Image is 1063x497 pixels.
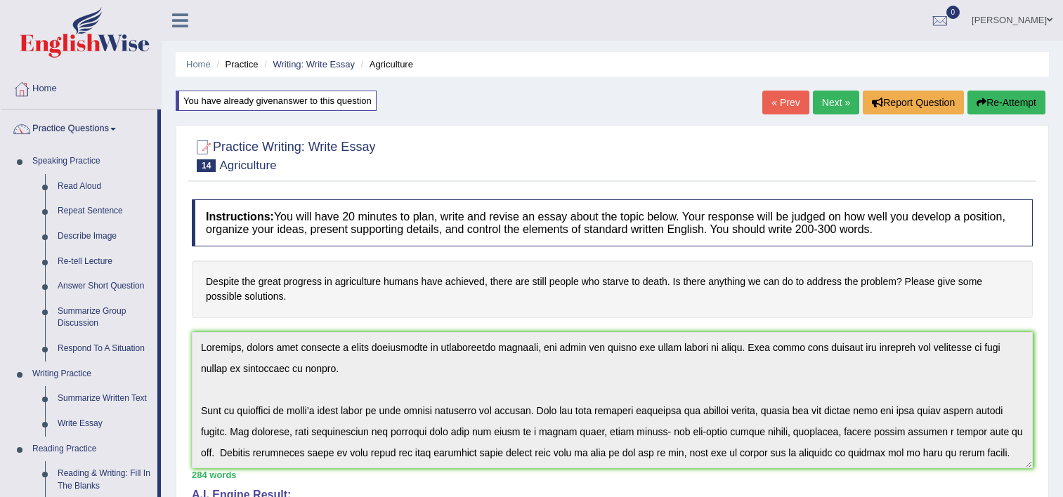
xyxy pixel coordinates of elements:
[213,58,258,71] li: Practice
[51,249,157,274] a: Re-tell Lecture
[273,59,355,69] a: Writing: Write Essay
[26,437,157,462] a: Reading Practice
[192,468,1033,482] div: 284 words
[26,362,157,387] a: Writing Practice
[197,159,216,172] span: 14
[967,91,1045,114] button: Re-Attempt
[192,199,1033,246] h4: You will have 20 minutes to plan, write and revise an essay about the topic below. Your response ...
[813,91,859,114] a: Next »
[358,58,413,71] li: Agriculture
[51,386,157,411] a: Summarize Written Text
[51,411,157,437] a: Write Essay
[186,59,211,69] a: Home
[219,159,276,172] small: Agriculture
[192,137,375,172] h2: Practice Writing: Write Essay
[51,224,157,249] a: Describe Image
[192,260,1033,317] h4: Despite the great progress in agriculture humans have achieved, there are still people who starve...
[51,336,157,362] a: Respond To A Situation
[762,91,809,114] a: « Prev
[51,174,157,199] a: Read Aloud
[26,149,157,174] a: Speaking Practice
[206,211,274,223] b: Instructions:
[863,91,964,114] button: Report Question
[1,110,157,145] a: Practice Questions
[51,299,157,336] a: Summarize Group Discussion
[1,69,161,105] a: Home
[51,274,157,299] a: Answer Short Question
[51,199,157,224] a: Repeat Sentence
[946,6,960,19] span: 0
[176,91,377,111] div: You have already given answer to this question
